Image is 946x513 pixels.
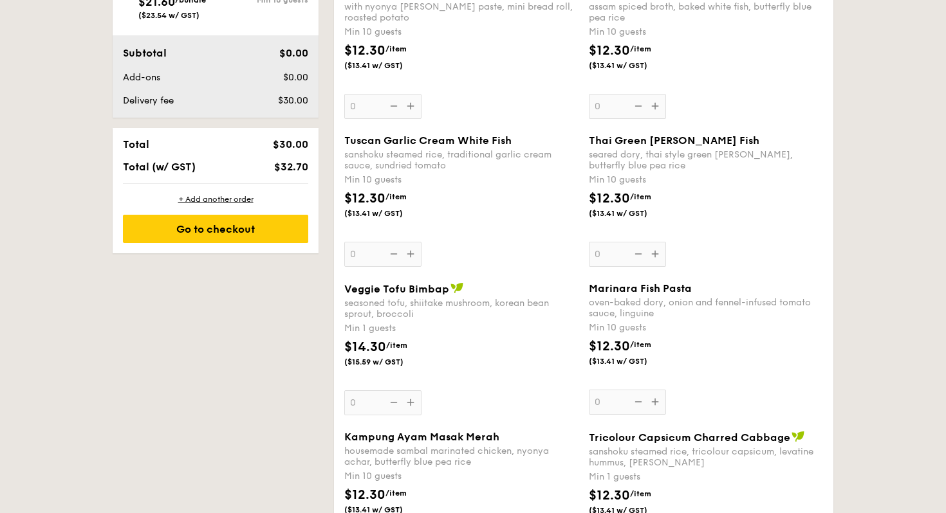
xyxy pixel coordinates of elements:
span: ($13.41 w/ GST) [589,356,676,366]
div: Min 10 guests [344,26,579,39]
span: Total (w/ GST) [123,161,196,173]
div: Min 10 guests [344,470,579,483]
span: Veggie Tofu Bimbap [344,283,449,295]
img: icon-vegan.f8ff3823.svg [792,431,804,442]
div: sanshoku steamed rice, traditional garlic cream sauce, sundried tomato [344,149,579,171]
span: Kampung Ayam Masak Merah [344,431,499,443]
div: Min 1 guests [589,471,823,483]
span: $0.00 [283,72,308,83]
div: Min 10 guests [589,321,823,334]
span: $30.00 [273,138,308,150]
span: Total [123,138,149,150]
div: Min 10 guests [589,26,823,39]
div: seared dory, thai style green [PERSON_NAME], butterfly blue pea rice [589,149,823,171]
div: with nyonya [PERSON_NAME] paste, mini bread roll, roasted potato [344,1,579,23]
span: ($13.41 w/ GST) [589,60,676,71]
span: $12.30 [589,339,630,354]
span: $14.30 [344,339,386,355]
div: housemade sambal marinated chicken, nyonya achar, butterfly blue pea rice [344,446,579,467]
span: $12.30 [589,191,630,206]
span: ($15.59 w/ GST) [344,357,432,367]
div: + Add another order [123,194,308,204]
div: Min 10 guests [344,174,579,186]
span: $30.00 [278,95,308,106]
span: $12.30 [344,191,385,206]
span: $12.30 [589,43,630,59]
span: ($13.41 w/ GST) [344,60,432,71]
div: seasoned tofu, shiitake mushroom, korean bean sprout, broccoli [344,298,579,319]
span: $32.70 [274,161,308,173]
span: /item [630,44,651,53]
span: $12.30 [344,487,385,503]
span: /item [630,340,651,349]
div: sanshoku steamed rice, tricolour capsicum, levatine hummus, [PERSON_NAME] [589,446,823,468]
div: assam spiced broth, baked white fish, butterfly blue pea rice [589,1,823,23]
span: $12.30 [589,488,630,503]
span: ($13.41 w/ GST) [344,208,432,219]
span: $12.30 [344,43,385,59]
div: Min 10 guests [589,174,823,186]
span: Marinara Fish Pasta [589,282,692,294]
span: Add-ons [123,72,160,83]
span: /item [385,44,407,53]
div: Go to checkout [123,215,308,243]
span: $0.00 [279,47,308,59]
span: Tricolour Capsicum Charred Cabbage [589,431,790,444]
span: /item [385,489,407,498]
img: icon-vegan.f8ff3823.svg [450,282,463,294]
span: Thai Green [PERSON_NAME] Fish [589,134,759,147]
span: Tuscan Garlic Cream White Fish [344,134,512,147]
div: Min 1 guests [344,322,579,335]
span: ($23.54 w/ GST) [138,11,199,20]
span: /item [630,489,651,498]
span: Subtotal [123,47,167,59]
span: Delivery fee [123,95,174,106]
span: /item [630,192,651,201]
div: oven-baked dory, onion and fennel-infused tomato sauce, linguine [589,297,823,319]
span: ($13.41 w/ GST) [589,208,676,219]
span: /item [386,341,407,350]
span: /item [385,192,407,201]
